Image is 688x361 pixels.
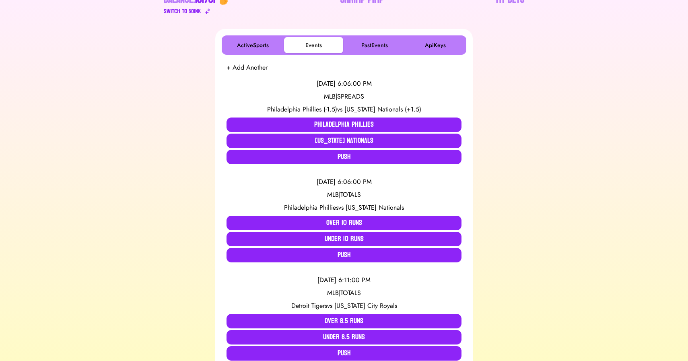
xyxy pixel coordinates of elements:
[227,346,461,361] button: Push
[227,105,461,114] div: vs
[227,275,461,285] div: [DATE] 6:11:00 PM
[267,105,337,114] span: Philadelphia Phillies (-1.5)
[346,203,404,212] span: [US_STATE] Nationals
[227,330,461,344] button: Under 8.5 Runs
[227,203,461,212] div: vs
[291,301,327,310] span: Detroit Tigers
[406,37,465,53] button: ApiKeys
[227,63,268,72] button: + Add Another
[223,37,282,53] button: ActiveSports
[227,190,461,200] div: MLB | TOTALS
[164,6,201,16] div: Switch to $ OINK
[227,118,461,132] button: Philadelphia Phillies
[345,37,404,53] button: PastEvents
[284,37,343,53] button: Events
[227,288,461,298] div: MLB | TOTALS
[227,134,461,148] button: [US_STATE] Nationals
[334,301,397,310] span: [US_STATE] City Royals
[284,203,338,212] span: Philadelphia Phillies
[227,314,461,328] button: Over 8.5 Runs
[227,216,461,230] button: Over 10 Runs
[227,92,461,101] div: MLB | SPREADS
[227,177,461,187] div: [DATE] 6:06:00 PM
[227,79,461,89] div: [DATE] 6:06:00 PM
[227,248,461,262] button: Push
[227,301,461,311] div: vs
[227,232,461,246] button: Under 10 Runs
[227,150,461,164] button: Push
[344,105,421,114] span: [US_STATE] Nationals (+1.5)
